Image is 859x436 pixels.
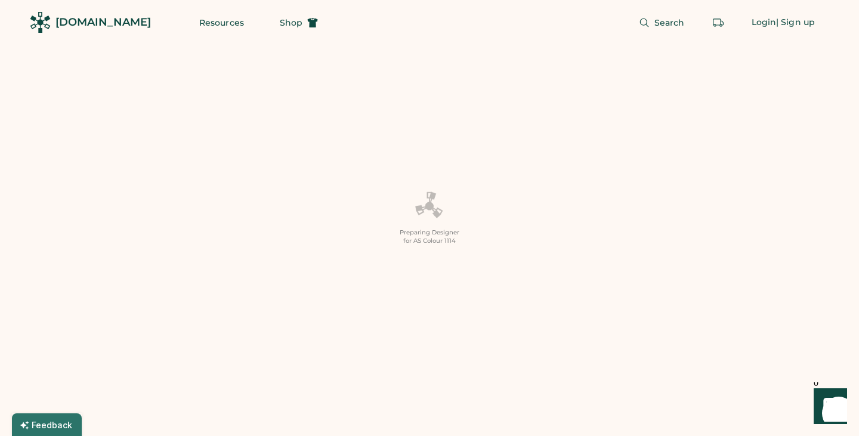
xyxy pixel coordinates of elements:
span: Shop [280,18,302,27]
button: Retrieve an order [706,11,730,35]
img: Platens-Black-Loader-Spin-rich%20black.webp [415,191,444,221]
div: Preparing Designer for AS Colour 1114 [400,228,459,245]
button: Shop [265,11,332,35]
iframe: Front Chat [802,382,854,434]
div: Login [752,17,777,29]
button: Search [625,11,699,35]
div: | Sign up [776,17,815,29]
button: Resources [185,11,258,35]
span: Search [654,18,685,27]
div: [DOMAIN_NAME] [55,15,151,30]
img: Rendered Logo - Screens [30,12,51,33]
